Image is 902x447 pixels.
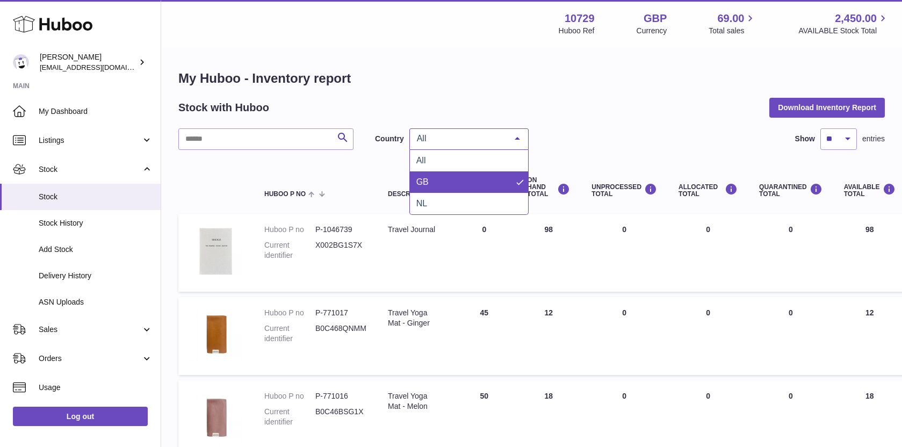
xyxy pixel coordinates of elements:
span: NL [416,199,427,208]
a: 69.00 Total sales [709,11,756,36]
dd: P-771016 [315,391,366,401]
div: Currency [637,26,667,36]
td: 0 [668,297,748,375]
span: 69.00 [717,11,744,26]
td: 12 [516,297,581,375]
span: All [414,133,507,144]
td: 0 [581,214,668,292]
img: product image [189,391,243,445]
dd: X002BG1S7X [315,240,366,261]
span: Stock History [39,218,153,228]
dt: Current identifier [264,407,315,427]
dd: B0C46BSG1X [315,407,366,427]
span: Orders [39,354,141,364]
div: Travel Yoga Mat - Ginger [388,308,441,328]
dt: Huboo P no [264,308,315,318]
img: product image [189,225,243,278]
dt: Current identifier [264,323,315,344]
span: Usage [39,383,153,393]
div: UNPROCESSED Total [591,183,657,198]
label: Show [795,134,815,144]
span: entries [862,134,885,144]
a: Log out [13,407,148,426]
span: Total sales [709,26,756,36]
div: [PERSON_NAME] [40,52,136,73]
span: Stock [39,192,153,202]
div: Travel Yoga Mat - Melon [388,391,441,412]
dd: B0C468QNMM [315,323,366,344]
span: Huboo P no [264,191,306,198]
span: 0 [789,225,793,234]
dd: P-771017 [315,308,366,318]
div: AVAILABLE Total [844,183,896,198]
span: All [416,156,426,165]
span: 0 [789,308,793,317]
dt: Current identifier [264,240,315,261]
a: 2,450.00 AVAILABLE Stock Total [798,11,889,36]
span: 0 [789,392,793,400]
h1: My Huboo - Inventory report [178,70,885,87]
div: ALLOCATED Total [679,183,738,198]
span: Description [388,191,432,198]
span: GB [416,177,429,186]
span: 2,450.00 [835,11,877,26]
button: Download Inventory Report [769,98,885,117]
img: hello@mikkoa.com [13,54,29,70]
label: Country [375,134,404,144]
div: Huboo Ref [559,26,595,36]
td: 0 [452,214,516,292]
span: My Dashboard [39,106,153,117]
td: 45 [452,297,516,375]
img: product image [189,308,243,362]
td: 0 [581,297,668,375]
span: ASN Uploads [39,297,153,307]
span: Delivery History [39,271,153,281]
div: Travel Journal [388,225,441,235]
strong: 10729 [565,11,595,26]
span: AVAILABLE Stock Total [798,26,889,36]
dd: P-1046739 [315,225,366,235]
span: Add Stock [39,244,153,255]
td: 0 [668,214,748,292]
h2: Stock with Huboo [178,100,269,115]
div: QUARANTINED Total [759,183,822,198]
span: Listings [39,135,141,146]
td: 98 [516,214,581,292]
dt: Huboo P no [264,391,315,401]
div: ON HAND Total [527,177,570,198]
span: [EMAIL_ADDRESS][DOMAIN_NAME] [40,63,158,71]
span: Stock [39,164,141,175]
span: Sales [39,325,141,335]
strong: GBP [644,11,667,26]
dt: Huboo P no [264,225,315,235]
